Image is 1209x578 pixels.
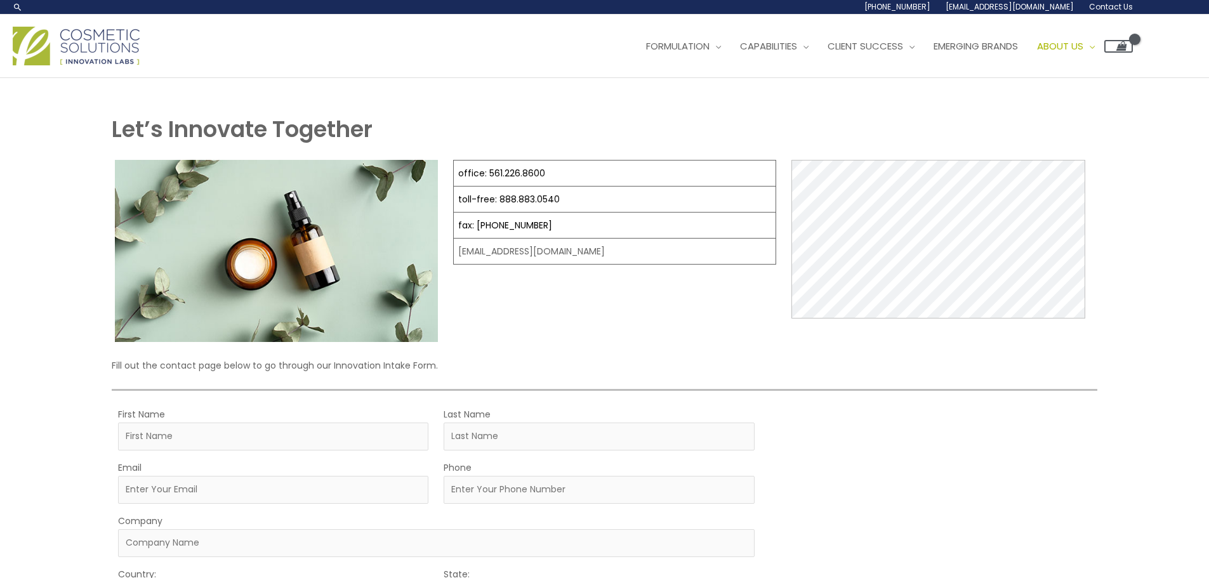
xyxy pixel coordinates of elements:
a: Client Success [818,27,924,65]
label: First Name [118,406,165,423]
strong: Let’s Innovate Together [112,114,373,145]
span: Formulation [646,39,710,53]
label: Last Name [444,406,491,423]
p: Fill out the contact page below to go through our Innovation Intake Form. [112,357,1097,374]
span: About Us [1037,39,1083,53]
a: Emerging Brands [924,27,1027,65]
td: [EMAIL_ADDRESS][DOMAIN_NAME] [454,239,776,265]
input: First Name [118,423,428,450]
a: toll-free: 888.883.0540 [458,193,560,206]
span: [PHONE_NUMBER] [864,1,930,12]
span: Capabilities [740,39,797,53]
a: Capabilities [730,27,818,65]
nav: Site Navigation [627,27,1133,65]
label: Email [118,459,142,476]
span: Client Success [828,39,903,53]
input: Enter Your Phone Number [444,476,754,504]
a: office: 561.226.8600 [458,167,545,180]
span: [EMAIL_ADDRESS][DOMAIN_NAME] [946,1,1074,12]
img: Contact page image for private label skincare manufacturer Cosmetic solutions shows a skin care b... [115,160,438,342]
span: Contact Us [1089,1,1133,12]
input: Enter Your Email [118,476,428,504]
input: Company Name [118,529,754,557]
label: Phone [444,459,472,476]
span: Emerging Brands [934,39,1018,53]
a: Search icon link [13,2,23,12]
img: Cosmetic Solutions Logo [13,27,140,65]
input: Last Name [444,423,754,450]
a: About Us [1027,27,1104,65]
a: Formulation [637,27,730,65]
label: Company [118,513,162,529]
a: fax: [PHONE_NUMBER] [458,219,552,232]
a: View Shopping Cart, empty [1104,40,1133,53]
